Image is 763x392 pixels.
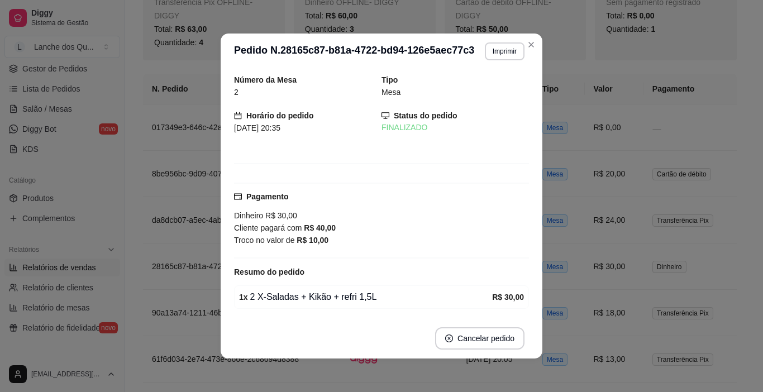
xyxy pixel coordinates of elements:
[246,111,314,120] strong: Horário do pedido
[234,123,280,132] span: [DATE] 20:35
[234,223,304,232] span: Cliente pagará com
[234,193,242,200] span: credit-card
[234,88,239,97] span: 2
[381,75,398,84] strong: Tipo
[435,327,524,350] button: close-circleCancelar pedido
[522,36,540,54] button: Close
[445,334,453,342] span: close-circle
[492,293,524,302] strong: R$ 30,00
[234,211,263,220] span: Dinheiro
[239,293,248,302] strong: 1 x
[304,223,336,232] strong: R$ 40,00
[297,236,328,245] strong: R$ 10,00
[246,192,288,201] strong: Pagamento
[239,290,492,304] div: 2 X-Saladas + Kikão + refri 1,5L
[485,42,524,60] button: Imprimir
[234,236,297,245] span: Troco no valor de
[234,112,242,119] span: calendar
[234,75,297,84] strong: Número da Mesa
[381,122,529,133] div: FINALIZADO
[381,112,389,119] span: desktop
[381,88,400,97] span: Mesa
[234,267,304,276] strong: Resumo do pedido
[263,211,297,220] span: R$ 30,00
[234,42,474,60] h3: Pedido N. 28165c87-b81a-4722-bd94-126e5aec77c3
[394,111,457,120] strong: Status do pedido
